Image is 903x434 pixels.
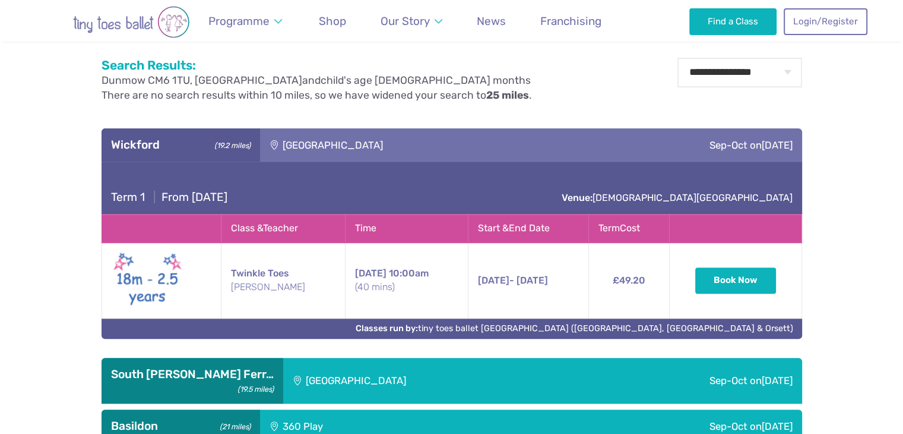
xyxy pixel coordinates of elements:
[566,128,802,162] div: Sep-Oct on
[695,268,776,294] button: Book Now
[477,14,506,28] span: News
[313,7,352,35] a: Shop
[535,7,607,35] a: Franchising
[283,358,576,404] div: [GEOGRAPHIC_DATA]
[345,215,468,243] th: Time
[102,73,531,88] p: and
[576,358,802,404] div: Sep-Oct on
[210,138,250,150] small: (19.2 miles)
[540,14,601,28] span: Franchising
[562,192,793,203] a: Venue:[DEMOGRAPHIC_DATA][GEOGRAPHIC_DATA]
[111,419,251,433] h3: Basildon
[203,7,288,35] a: Programme
[588,215,669,243] th: Term Cost
[102,58,531,73] h2: Search Results:
[221,243,345,318] td: Twinkle Toes
[260,128,566,162] div: [GEOGRAPHIC_DATA]
[762,420,793,432] span: [DATE]
[762,139,793,151] span: [DATE]
[375,7,448,35] a: Our Story
[231,281,335,294] small: [PERSON_NAME]
[562,192,593,203] strong: Venue:
[111,190,145,204] span: Term 1
[478,275,548,286] span: - [DATE]
[321,74,531,86] span: child's age [DEMOGRAPHIC_DATA] months
[111,138,251,152] h3: Wickford
[208,14,270,28] span: Programme
[148,190,161,204] span: |
[111,190,227,205] h4: From [DATE]
[784,8,867,34] a: Login/Register
[762,375,793,386] span: [DATE]
[355,268,386,279] span: [DATE]
[233,382,273,394] small: (19.5 miles)
[468,215,588,243] th: Start & End Date
[381,14,430,28] span: Our Story
[471,7,512,35] a: News
[355,281,458,294] small: (40 mins)
[345,243,468,318] td: 10:00am
[102,88,531,103] p: There are no search results within 10 miles, so we have widened your search to .
[689,8,777,34] a: Find a Class
[102,74,302,86] span: Dunmow CM6 1TU, [GEOGRAPHIC_DATA]
[112,250,183,311] img: Twinkle toes New (May 2025)
[221,215,345,243] th: Class & Teacher
[486,89,529,101] strong: 25 miles
[319,14,346,28] span: Shop
[588,243,669,318] td: £49.20
[356,323,418,334] strong: Classes run by:
[356,323,793,334] a: Classes run by:tiny toes ballet [GEOGRAPHIC_DATA] ([GEOGRAPHIC_DATA], [GEOGRAPHIC_DATA] & Orsett)
[36,6,226,38] img: tiny toes ballet
[478,275,509,286] span: [DATE]
[216,419,250,432] small: (21 miles)
[111,367,274,382] h3: South [PERSON_NAME] Ferr…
